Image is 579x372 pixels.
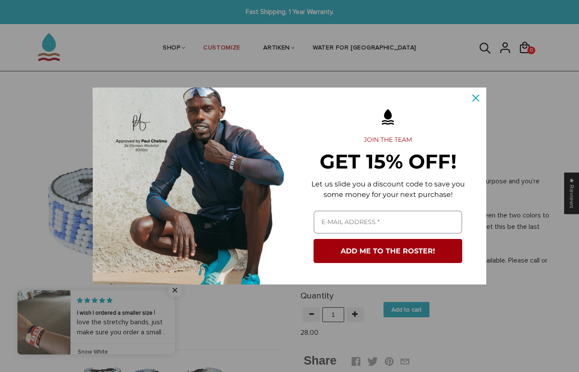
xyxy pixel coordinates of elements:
[320,149,457,173] strong: GET 15% OFF!
[314,211,462,234] input: Email field
[314,239,462,263] button: ADD ME TO THE ROSTER!
[472,95,479,102] svg: close icon
[303,136,472,144] h2: JOIN THE TEAM
[303,179,472,200] p: Let us slide you a discount code to save you some money for your next purchase!
[465,88,486,109] button: Close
